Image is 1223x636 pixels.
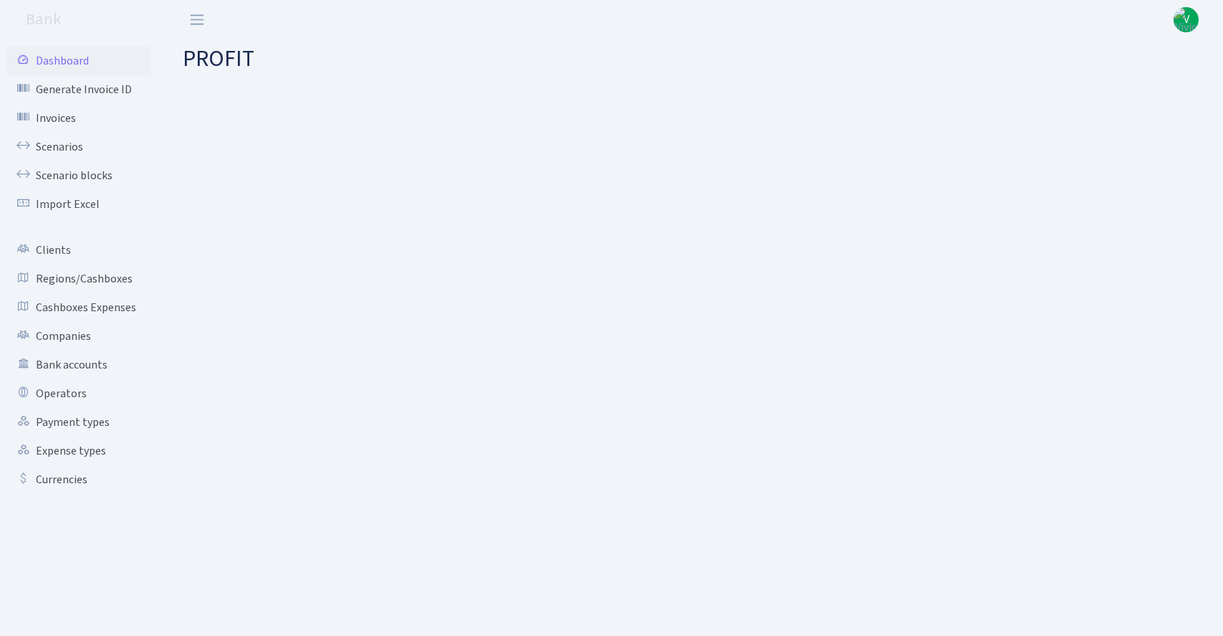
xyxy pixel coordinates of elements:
a: Import Excel [7,190,150,219]
a: Clients [7,236,150,265]
button: Toggle navigation [179,8,215,32]
a: Generate Invoice ID [7,75,150,104]
a: Invoices [7,104,150,133]
a: Companies [7,322,150,351]
a: Currencies [7,465,150,494]
a: Cashboxes Expenses [7,293,150,322]
a: Expense types [7,437,150,465]
a: Regions/Cashboxes [7,265,150,293]
a: Operators [7,379,150,408]
span: PROFIT [183,42,254,75]
a: Bank accounts [7,351,150,379]
a: Payment types [7,408,150,437]
a: Dashboard [7,47,150,75]
a: Scenarios [7,133,150,161]
a: Scenario blocks [7,161,150,190]
a: V [1174,7,1199,32]
img: Vivio [1174,7,1199,32]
